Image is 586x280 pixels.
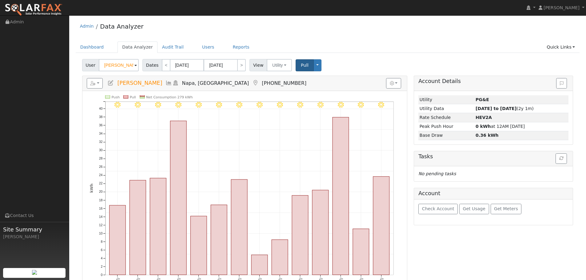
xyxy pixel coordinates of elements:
i: 8/19 - Clear [358,102,364,108]
a: Data Analyzer [118,41,157,53]
a: Audit Trail [157,41,188,53]
span: User [82,59,99,71]
text: 18 [99,199,103,202]
a: Data Analyzer [100,23,143,30]
i: No pending tasks [418,171,456,176]
span: [PERSON_NAME] [117,80,162,86]
rect: onclick="" [130,180,146,275]
span: (2y 1m) [476,106,534,111]
strong: 0.36 kWh [476,133,499,138]
strong: 0 kWh [476,124,491,129]
text: 26 [99,165,103,169]
rect: onclick="" [150,178,166,275]
span: Check Account [422,206,454,211]
i: 8/12 - Clear [216,102,222,108]
span: [PERSON_NAME] [544,5,580,10]
span: Dates [142,59,162,71]
rect: onclick="" [251,255,268,275]
td: Base Draw [418,131,474,140]
i: 8/08 - Clear [135,102,141,108]
text: 12 [99,223,103,227]
i: 8/18 - Clear [337,102,344,108]
img: SolarFax [5,3,62,16]
rect: onclick="" [170,121,186,275]
a: Reports [228,41,254,53]
h5: Tasks [418,153,568,160]
h5: Account [418,190,440,196]
span: Site Summary [3,225,66,234]
text: 30 [99,149,103,152]
rect: onclick="" [373,177,389,275]
button: Pull [296,59,314,71]
a: Quick Links [542,41,580,53]
i: 8/17 - Clear [317,102,323,108]
text: 16 [99,207,103,210]
a: Dashboard [76,41,109,53]
text: 40 [99,107,103,110]
h5: Account Details [418,78,568,85]
td: Utility [418,95,474,104]
span: Napa, [GEOGRAPHIC_DATA] [182,80,249,86]
a: Edit User (35889) [107,80,114,86]
text: 0 [101,273,102,277]
text: 10 [99,232,103,235]
a: Multi-Series Graph [165,80,172,86]
text: 28 [99,157,103,160]
text: 38 [99,115,103,119]
rect: onclick="" [211,205,227,275]
rect: onclick="" [231,179,247,275]
text: 6 [101,248,102,252]
rect: onclick="" [272,240,288,275]
span: Get Meters [494,206,518,211]
text: 36 [99,124,103,127]
rect: onclick="" [109,205,126,275]
text: Net Consumption 279 kWh [146,95,193,99]
i: 8/14 - Clear [257,102,263,108]
i: 8/16 - Clear [297,102,303,108]
img: retrieve [32,270,37,275]
td: Peak Push Hour [418,122,474,131]
a: Map [252,80,259,86]
rect: onclick="" [353,229,369,275]
text: Pull [130,95,136,99]
td: Utility Data [418,104,474,113]
i: 8/15 - Clear [277,102,283,108]
strong: P [476,115,492,120]
strong: ID: 17204212, authorized: 08/21/25 [476,97,489,102]
rect: onclick="" [190,216,207,275]
td: Rate Schedule [418,113,474,122]
rect: onclick="" [333,117,349,275]
strong: [DATE] to [DATE] [476,106,516,111]
a: Admin [80,24,94,29]
i: 8/09 - Clear [155,102,161,108]
i: 8/07 - Clear [114,102,121,108]
td: at 12AM [DATE] [475,122,569,131]
input: Select a User [99,59,139,71]
i: 8/10 - Clear [175,102,181,108]
text: 8 [101,240,102,243]
text: 32 [99,140,103,144]
a: Login As (last Never) [172,80,179,86]
text: 4 [101,257,102,260]
text: 22 [99,182,103,185]
text: 24 [99,174,103,177]
text: Push [111,95,120,99]
span: [PHONE_NUMBER] [262,80,306,86]
button: Get Meters [491,204,522,214]
i: 8/11 - Clear [196,102,202,108]
text: 20 [99,190,103,194]
button: Issue History [556,78,567,89]
a: Users [197,41,219,53]
button: Check Account [418,204,458,214]
span: Pull [301,63,309,68]
text: kWh [90,183,94,193]
span: Get Usage [463,206,485,211]
text: 2 [101,265,102,268]
a: < [162,59,170,71]
i: 8/20 - Clear [378,102,384,108]
a: > [237,59,246,71]
button: Get Usage [459,204,489,214]
rect: onclick="" [312,190,329,275]
text: 14 [99,215,103,219]
div: [PERSON_NAME] [3,234,66,240]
